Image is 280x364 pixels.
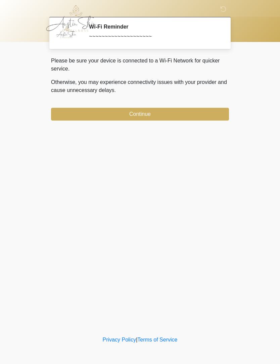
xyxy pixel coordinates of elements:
[51,57,229,73] p: Please be sure your device is connected to a Wi-Fi Network for quicker service.
[51,78,229,94] p: Otherwise, you may experience connectivity issues with your provider and cause unnecessary delays
[114,87,116,93] span: .
[44,5,104,32] img: Austin Skin & Wellness Logo
[137,337,177,343] a: Terms of Service
[103,337,136,343] a: Privacy Policy
[51,108,229,121] button: Continue
[136,337,137,343] a: |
